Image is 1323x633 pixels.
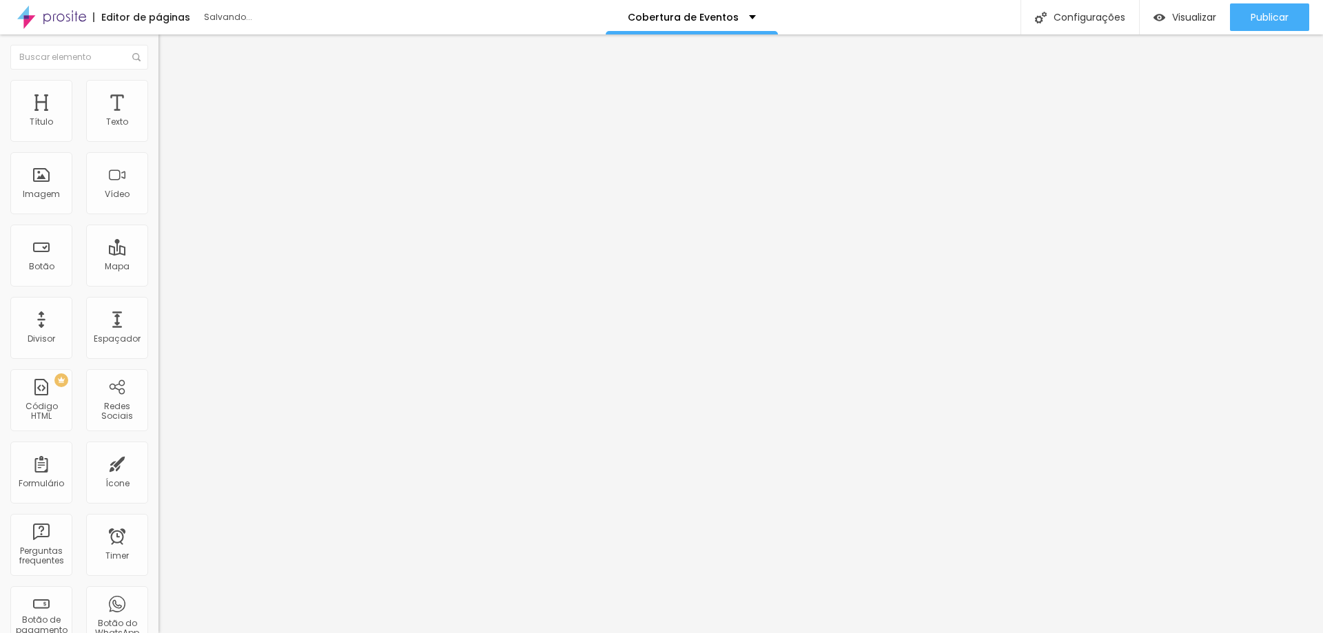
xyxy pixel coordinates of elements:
[14,546,68,566] div: Perguntas frequentes
[90,402,144,422] div: Redes Sociais
[10,45,148,70] input: Buscar elemento
[105,262,130,271] div: Mapa
[19,479,64,488] div: Formulário
[29,262,54,271] div: Botão
[1251,12,1289,23] span: Publicar
[105,551,129,561] div: Timer
[106,117,128,127] div: Texto
[14,402,68,422] div: Código HTML
[628,12,739,22] p: Cobertura de Eventos
[23,189,60,199] div: Imagem
[30,117,53,127] div: Título
[105,479,130,488] div: Ícone
[1172,12,1216,23] span: Visualizar
[28,334,55,344] div: Divisor
[105,189,130,199] div: Vídeo
[1230,3,1309,31] button: Publicar
[1153,12,1165,23] img: view-1.svg
[132,53,141,61] img: Icone
[1140,3,1230,31] button: Visualizar
[94,334,141,344] div: Espaçador
[158,34,1323,633] iframe: Editor
[1035,12,1047,23] img: Icone
[93,12,190,22] div: Editor de páginas
[204,13,362,21] div: Salvando...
